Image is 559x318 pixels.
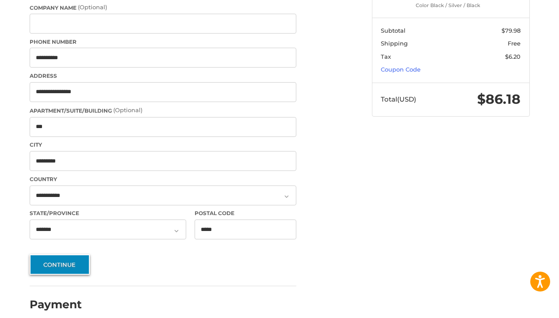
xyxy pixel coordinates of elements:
label: Phone Number [30,38,296,46]
h2: Payment [30,298,82,311]
small: (Optional) [113,106,142,114]
label: Address [30,72,296,80]
span: $86.18 [477,91,521,107]
label: Postal Code [195,209,296,217]
span: $6.20 [505,53,521,60]
label: Company Name [30,3,296,12]
span: Shipping [381,40,408,47]
button: Continue [30,254,90,275]
label: Country [30,175,296,183]
span: Free [508,40,521,47]
a: Coupon Code [381,66,421,73]
label: Apartment/Suite/Building [30,106,296,115]
span: Tax [381,53,391,60]
label: City [30,141,296,149]
label: State/Province [30,209,186,217]
span: $79.98 [502,27,521,34]
small: (Optional) [78,4,107,11]
span: Total (USD) [381,95,416,103]
li: Color Black / Silver / Black [416,2,483,9]
span: Subtotal [381,27,406,34]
